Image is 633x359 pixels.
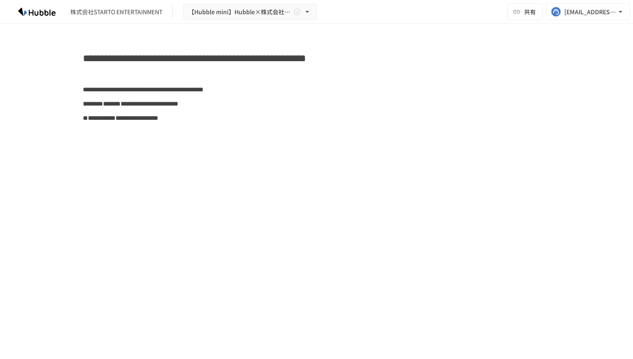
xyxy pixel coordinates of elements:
span: 【Hubble mini】Hubble×株式会社STARTO ENTERTAINMENT [188,7,291,17]
button: 【Hubble mini】Hubble×株式会社STARTO ENTERTAINMENT [183,4,317,20]
div: 株式会社STARTO ENTERTAINMENT [70,8,162,16]
div: [EMAIL_ADDRESS][DOMAIN_NAME] [564,7,616,17]
button: [EMAIL_ADDRESS][DOMAIN_NAME] [546,3,630,20]
img: HzDRNkGCf7KYO4GfwKnzITak6oVsp5RHeZBEM1dQFiQ [10,5,64,18]
span: 共有 [524,7,536,16]
button: 共有 [507,3,543,20]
